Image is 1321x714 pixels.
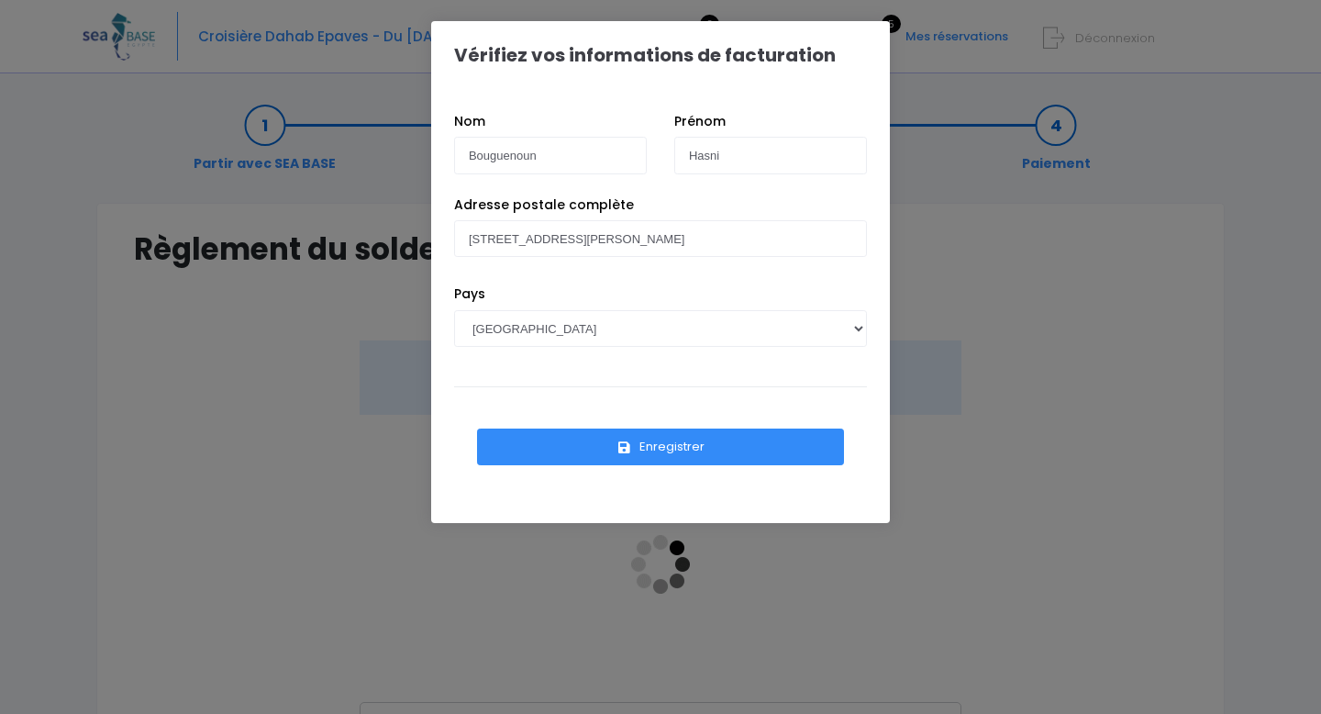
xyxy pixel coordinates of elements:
[477,429,844,465] button: Enregistrer
[454,284,485,304] label: Pays
[454,44,836,66] h1: Vérifiez vos informations de facturation
[454,112,485,131] label: Nom
[454,195,634,215] label: Adresse postale complète
[674,112,726,131] label: Prénom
